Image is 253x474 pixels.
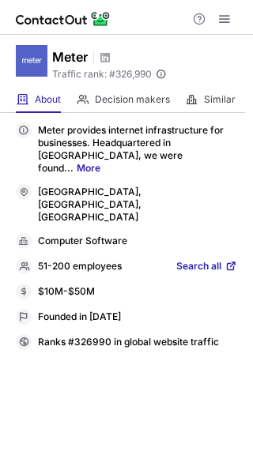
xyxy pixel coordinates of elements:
p: 51-200 employees [38,260,122,274]
span: Decision makers [95,93,170,106]
h1: Meter [52,47,88,66]
a: Search all [176,260,237,274]
span: About [35,93,61,106]
div: [GEOGRAPHIC_DATA], [GEOGRAPHIC_DATA], [GEOGRAPHIC_DATA] [38,186,237,224]
div: Computer Software [38,235,237,249]
span: Traffic rank: # 326,990 [52,69,152,80]
a: More [77,162,100,174]
div: Ranks #326990 in global website traffic [38,336,237,350]
img: f9328b48b9c9f5123f0a8a7ca753bdec [16,45,47,77]
span: Similar [204,93,236,106]
img: ContactOut v5.3.10 [16,9,111,28]
div: Founded in [DATE] [38,310,237,325]
p: Meter provides internet infrastructure for businesses. Headquartered in [GEOGRAPHIC_DATA], we wer... [38,124,237,175]
div: $10M-$50M [38,285,237,299]
span: Search all [176,260,221,274]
